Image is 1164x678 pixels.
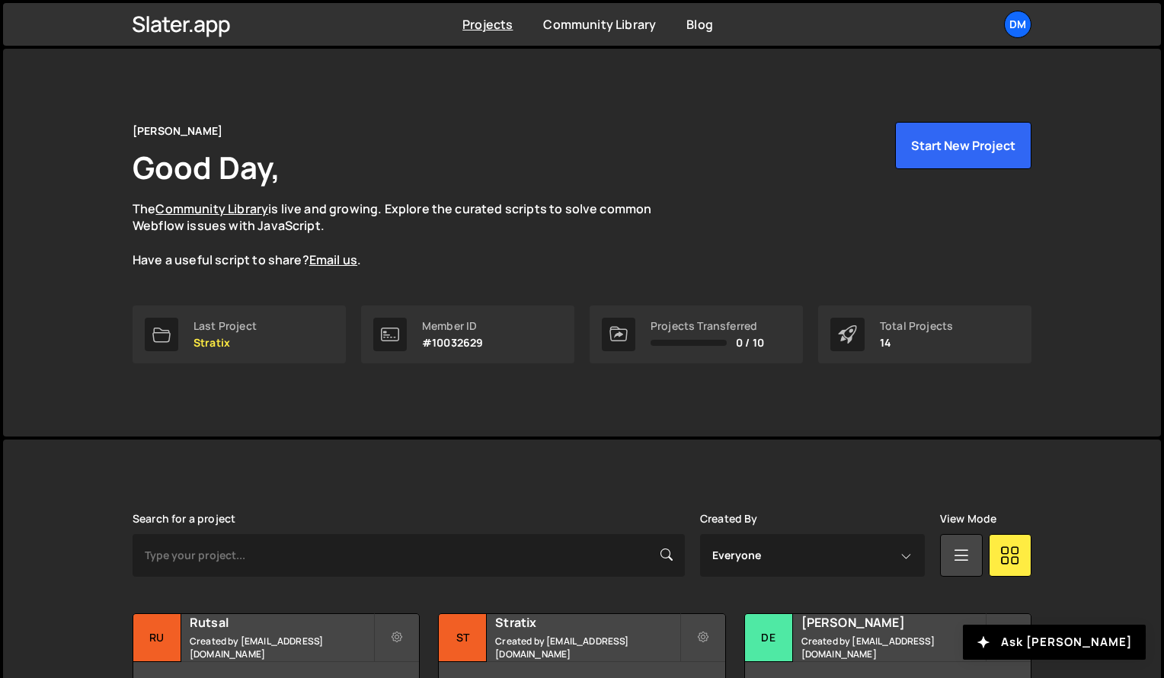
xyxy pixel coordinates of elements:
[133,614,181,662] div: Ru
[801,614,985,631] h2: [PERSON_NAME]
[880,337,953,349] p: 14
[686,16,713,33] a: Blog
[940,513,996,525] label: View Mode
[422,320,483,332] div: Member ID
[133,513,235,525] label: Search for a project
[495,614,679,631] h2: Stratix
[651,320,764,332] div: Projects Transferred
[880,320,953,332] div: Total Projects
[133,146,280,188] h1: Good Day,
[422,337,483,349] p: #10032629
[495,635,679,660] small: Created by [EMAIL_ADDRESS][DOMAIN_NAME]
[736,337,764,349] span: 0 / 10
[1004,11,1031,38] a: Dm
[745,614,793,662] div: De
[133,534,685,577] input: Type your project...
[801,635,985,660] small: Created by [EMAIL_ADDRESS][DOMAIN_NAME]
[193,320,257,332] div: Last Project
[155,200,268,217] a: Community Library
[700,513,758,525] label: Created By
[895,122,1031,169] button: Start New Project
[543,16,656,33] a: Community Library
[133,200,681,269] p: The is live and growing. Explore the curated scripts to solve common Webflow issues with JavaScri...
[133,305,346,363] a: Last Project Stratix
[190,614,373,631] h2: Rutsal
[190,635,373,660] small: Created by [EMAIL_ADDRESS][DOMAIN_NAME]
[963,625,1146,660] button: Ask [PERSON_NAME]
[462,16,513,33] a: Projects
[193,337,257,349] p: Stratix
[439,614,487,662] div: St
[133,122,222,140] div: [PERSON_NAME]
[309,251,357,268] a: Email us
